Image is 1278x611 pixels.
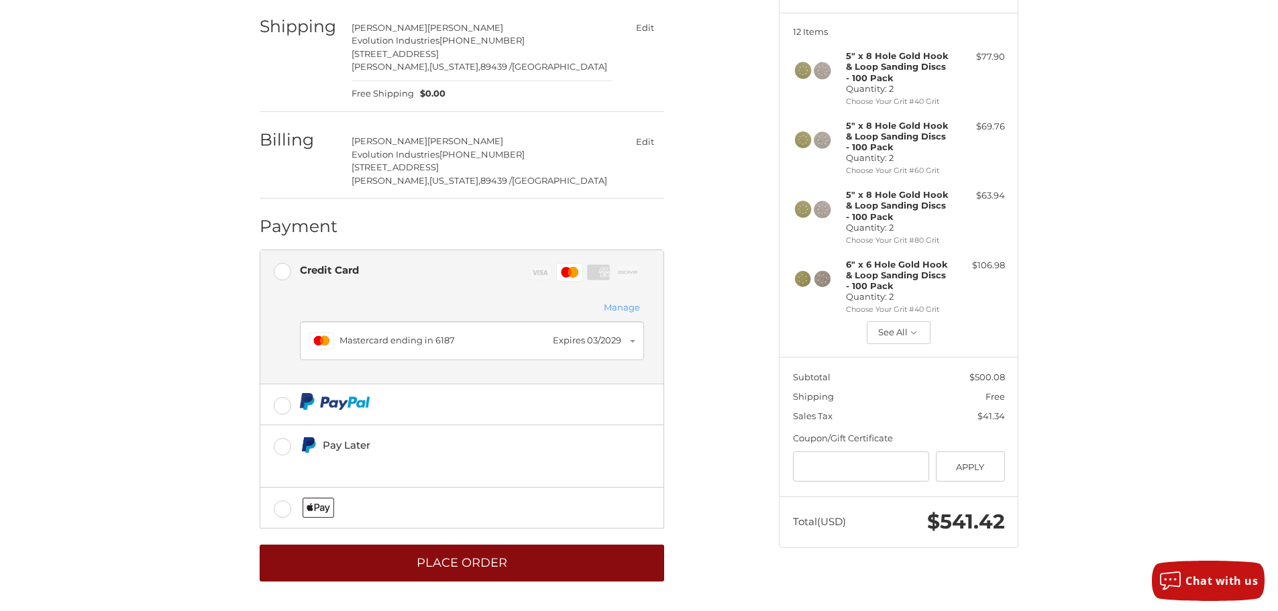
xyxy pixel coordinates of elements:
span: 89439 / [480,175,512,186]
h2: Billing [260,129,338,150]
div: $69.76 [952,120,1005,133]
span: [PHONE_NUMBER] [439,35,525,46]
button: Edit [625,18,664,38]
li: Choose Your Grit #40 Grit [846,96,949,107]
div: Credit Card [300,259,359,281]
div: $106.98 [952,259,1005,272]
strong: 6" x 6 Hole Gold Hook & Loop Sanding Discs - 100 Pack [846,259,948,292]
span: 89439 / [480,61,512,72]
span: [PERSON_NAME], [352,61,429,72]
span: [PERSON_NAME] [427,22,503,33]
span: [STREET_ADDRESS] [352,48,439,59]
h4: Quantity: 2 [846,120,949,164]
span: Free [986,391,1005,402]
span: [PERSON_NAME] [352,135,427,146]
span: $41.34 [977,410,1005,421]
button: See All [867,321,930,344]
span: Subtotal [793,372,831,382]
span: [PERSON_NAME] [352,22,427,33]
span: $541.42 [927,509,1005,534]
li: Choose Your Grit #60 Grit [846,165,949,176]
span: Evolution Industries [352,35,439,46]
strong: 5" x 8 Hole Gold Hook & Loop Sanding Discs - 100 Pack [846,189,949,222]
span: $500.08 [969,372,1005,382]
div: Pay Later [323,434,572,456]
span: [PHONE_NUMBER] [439,149,525,160]
img: Pay Later icon [300,437,317,453]
button: Chat with us [1152,561,1265,601]
li: Choose Your Grit #80 Grit [846,235,949,246]
li: Choose Your Grit #40 Grit [846,304,949,315]
span: [PERSON_NAME], [352,175,429,186]
h4: Quantity: 2 [846,189,949,233]
strong: 5" x 8 Hole Gold Hook & Loop Sanding Discs - 100 Pack [846,120,949,153]
span: Total (USD) [793,515,846,528]
span: [GEOGRAPHIC_DATA] [512,175,607,186]
span: [GEOGRAPHIC_DATA] [512,61,607,72]
span: Sales Tax [793,410,833,421]
h2: Shipping [260,16,338,37]
img: Applepay icon [303,498,334,518]
div: Expires 03/2029 [553,334,621,347]
button: Apply [936,451,1005,482]
button: Place Order [260,545,664,581]
strong: 5" x 8 Hole Gold Hook & Loop Sanding Discs - 100 Pack [846,50,949,83]
span: Chat with us [1185,573,1258,588]
div: $63.94 [952,189,1005,203]
span: Free Shipping [352,87,414,101]
img: PayPal icon [300,393,370,410]
span: [STREET_ADDRESS] [352,162,439,172]
h2: Payment [260,216,338,237]
input: Gift Certificate or Coupon Code [793,451,930,482]
span: [PERSON_NAME] [427,135,503,146]
h3: 12 Items [793,26,1005,37]
div: $77.90 [952,50,1005,64]
iframe: PayPal Message 1 [300,459,572,471]
button: Manage [600,300,644,315]
span: $0.00 [414,87,446,101]
span: Evolution Industries [352,149,439,160]
span: [US_STATE], [429,175,480,186]
span: Shipping [793,391,834,402]
h4: Quantity: 2 [846,259,949,302]
h4: Quantity: 2 [846,50,949,94]
button: Mastercard ending in 6187Expires 03/2029 [300,321,644,360]
button: Edit [625,131,664,151]
span: [US_STATE], [429,61,480,72]
div: Coupon/Gift Certificate [793,432,1005,445]
div: Mastercard ending in 6187 [339,334,546,347]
